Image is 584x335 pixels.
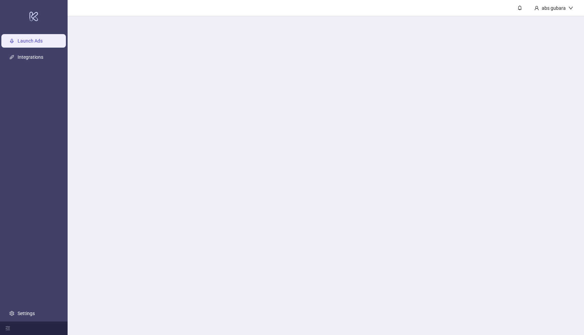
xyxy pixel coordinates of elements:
[539,4,568,12] div: abs gubara
[517,5,522,10] span: bell
[534,6,539,10] span: user
[5,326,10,331] span: menu-fold
[18,54,43,60] a: Integrations
[568,6,573,10] span: down
[18,38,43,44] a: Launch Ads
[18,311,35,316] a: Settings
